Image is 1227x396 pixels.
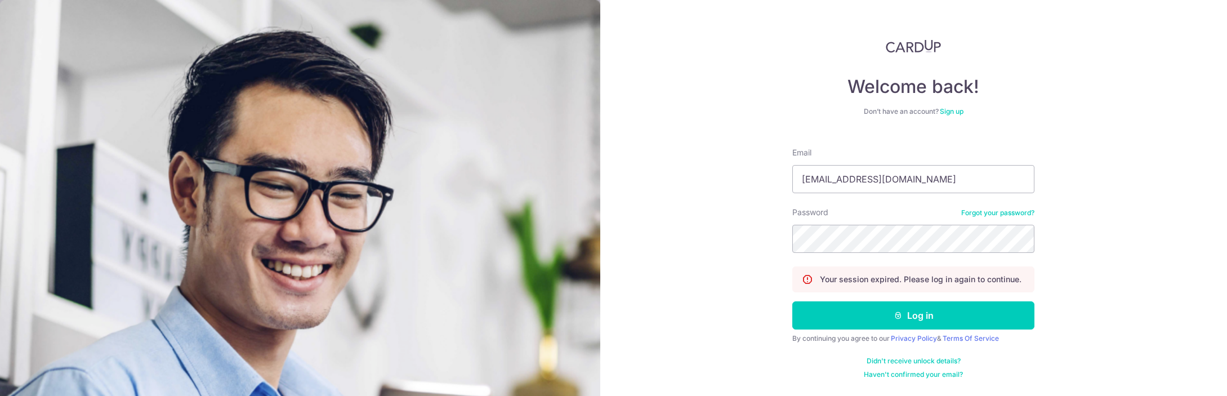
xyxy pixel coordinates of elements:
[864,370,963,379] a: Haven't confirmed your email?
[792,301,1034,330] button: Log in
[943,334,999,342] a: Terms Of Service
[961,208,1034,217] a: Forgot your password?
[792,75,1034,98] h4: Welcome back!
[792,165,1034,193] input: Enter your Email
[891,334,937,342] a: Privacy Policy
[792,334,1034,343] div: By continuing you agree to our &
[792,107,1034,116] div: Don’t have an account?
[820,274,1021,285] p: Your session expired. Please log in again to continue.
[867,357,961,366] a: Didn't receive unlock details?
[886,39,941,53] img: CardUp Logo
[792,207,828,218] label: Password
[792,147,811,158] label: Email
[940,107,963,115] a: Sign up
